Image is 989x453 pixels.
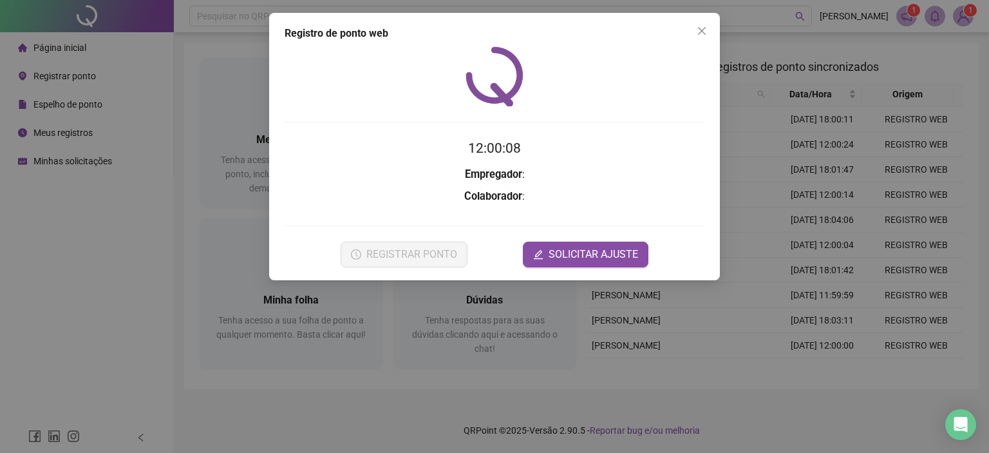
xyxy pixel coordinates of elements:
[341,242,467,267] button: REGISTRAR PONTO
[285,166,704,183] h3: :
[465,168,522,180] strong: Empregador
[464,190,522,202] strong: Colaborador
[285,188,704,205] h3: :
[697,26,707,36] span: close
[945,409,976,440] div: Open Intercom Messenger
[285,26,704,41] div: Registro de ponto web
[523,242,648,267] button: editSOLICITAR AJUSTE
[533,249,543,260] span: edit
[692,21,712,41] button: Close
[549,247,638,262] span: SOLICITAR AJUSTE
[468,140,521,156] time: 12:00:08
[466,46,523,106] img: QRPoint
